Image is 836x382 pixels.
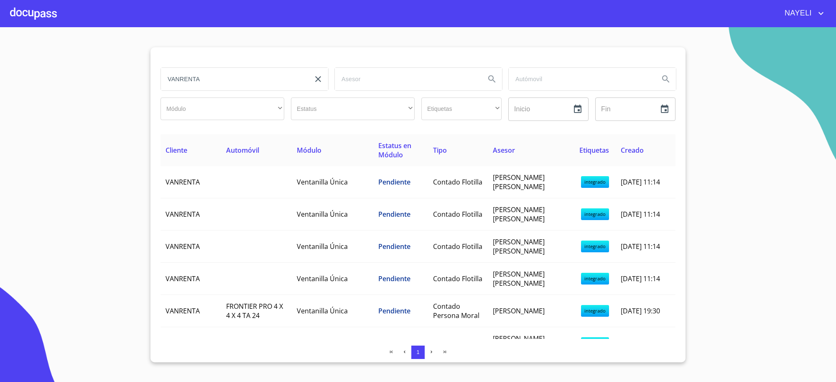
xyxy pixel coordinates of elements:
[378,242,410,251] span: Pendiente
[308,69,328,89] button: clear input
[581,176,609,188] span: integrado
[621,274,660,283] span: [DATE] 11:14
[433,338,482,348] span: Contado Flotilla
[166,242,200,251] span: VANRENTA
[378,338,410,348] span: Pendiente
[291,97,415,120] div: ​
[493,334,545,352] span: [PERSON_NAME] [PERSON_NAME]
[493,237,545,256] span: [PERSON_NAME] [PERSON_NAME]
[297,306,348,315] span: Ventanilla Única
[621,242,660,251] span: [DATE] 11:14
[411,346,425,359] button: 1
[161,97,284,120] div: ​
[621,146,644,155] span: Creado
[378,177,410,187] span: Pendiente
[621,306,660,315] span: [DATE] 19:30
[493,173,545,191] span: [PERSON_NAME] [PERSON_NAME]
[378,210,410,219] span: Pendiente
[335,68,479,90] input: search
[421,97,502,120] div: ​
[581,241,609,252] span: integrado
[778,7,816,20] span: NAYELI
[621,177,660,187] span: [DATE] 11:14
[297,274,348,283] span: Ventanilla Única
[579,146,609,155] span: Etiquetas
[433,146,447,155] span: Tipo
[509,68,652,90] input: search
[161,68,305,90] input: search
[581,273,609,285] span: integrado
[433,242,482,251] span: Contado Flotilla
[433,302,479,320] span: Contado Persona Moral
[297,177,348,187] span: Ventanilla Única
[621,210,660,219] span: [DATE] 11:14
[493,205,545,223] span: [PERSON_NAME] [PERSON_NAME]
[297,242,348,251] span: Ventanilla Única
[166,177,200,187] span: VANRENTA
[581,337,609,349] span: integrado
[226,302,283,320] span: FRONTIER PRO 4 X 4 X 4 TA 24
[581,305,609,317] span: integrado
[166,306,200,315] span: VANRENTA
[166,210,200,219] span: VANRENTA
[778,7,826,20] button: account of current user
[166,274,200,283] span: VANRENTA
[378,306,410,315] span: Pendiente
[297,146,321,155] span: Módulo
[493,269,545,288] span: [PERSON_NAME] [PERSON_NAME]
[166,338,200,348] span: VANRENTA
[621,338,660,348] span: [DATE] 11:30
[378,141,411,159] span: Estatus en Módulo
[433,177,482,187] span: Contado Flotilla
[416,349,419,355] span: 1
[433,210,482,219] span: Contado Flotilla
[297,210,348,219] span: Ventanilla Única
[166,146,187,155] span: Cliente
[493,306,545,315] span: [PERSON_NAME]
[226,146,259,155] span: Automóvil
[297,338,348,348] span: Ventanilla Única
[656,69,676,89] button: Search
[482,69,502,89] button: Search
[378,274,410,283] span: Pendiente
[493,146,515,155] span: Asesor
[433,274,482,283] span: Contado Flotilla
[581,208,609,220] span: integrado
